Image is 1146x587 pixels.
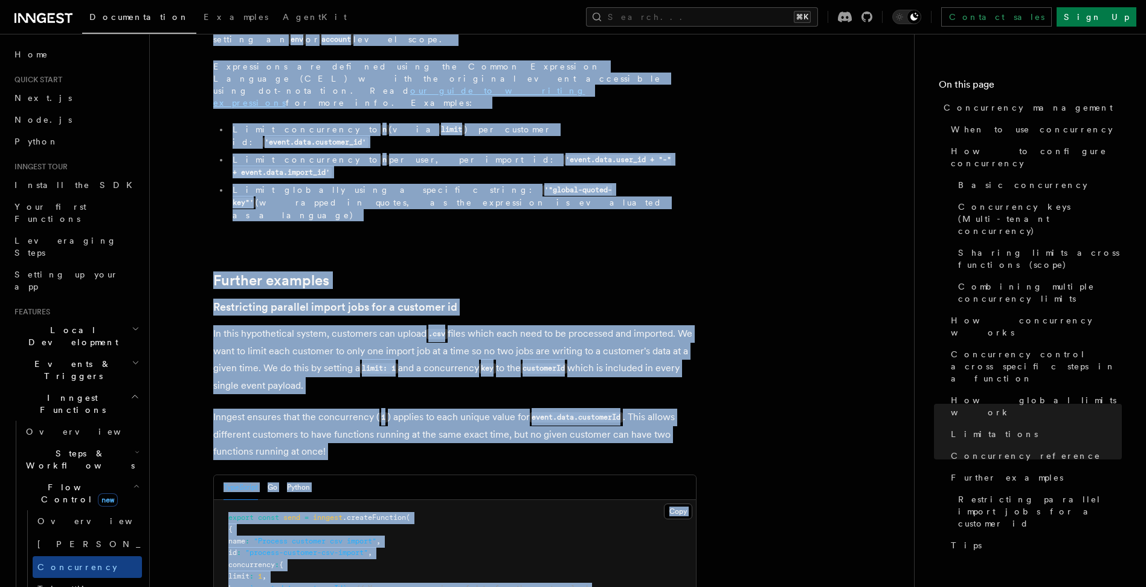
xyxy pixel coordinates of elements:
[951,145,1122,169] span: How to configure concurrency
[37,516,162,526] span: Overview
[14,202,86,224] span: Your first Functions
[379,412,388,423] code: 1
[946,423,1122,445] a: Limitations
[213,325,697,394] p: In this hypothetical system, customers can upload files which each need to be processed and impor...
[258,513,279,522] span: const
[33,532,142,556] a: [PERSON_NAME]
[279,560,283,569] span: {
[14,270,118,291] span: Setting up your app
[360,363,398,374] code: limit: 1
[946,534,1122,556] a: Tips
[275,560,279,569] span: :
[381,125,389,135] code: n
[82,4,196,34] a: Documentation
[237,548,241,557] span: :
[944,102,1113,114] span: Concurrency management
[37,562,117,572] span: Concurrency
[14,93,72,103] span: Next.js
[953,242,1122,276] a: Sharing limits across functions (scope)
[427,329,448,339] code: .csv
[946,140,1122,174] a: How to configure concurrency
[229,123,677,149] li: Limit concurrency to (via ) per customer id:
[229,184,677,221] li: Limit globally using a specific string: (wrapped in quotes, as the expression is evaluated as a l...
[213,272,329,289] a: Further examples
[953,174,1122,196] a: Basic concurrency
[951,123,1113,135] span: When to use concurrency
[941,7,1052,27] a: Contact sales
[946,310,1122,343] a: How concurrency works
[946,118,1122,140] a: When to use concurrency
[953,488,1122,534] a: Restricting parallel import jobs for a customer id
[479,363,496,374] code: key
[258,572,262,580] span: 1
[368,548,372,557] span: ,
[958,247,1122,271] span: Sharing limits across functions (scope)
[21,476,142,510] button: Flow Controlnew
[228,548,237,557] span: id
[951,348,1122,384] span: Concurrency control across specific steps in a function
[530,412,623,423] code: event.data.customerId
[263,137,369,148] code: 'event.data.customer_id'
[951,428,1038,440] span: Limitations
[204,12,268,22] span: Examples
[10,109,142,131] a: Node.js
[10,75,62,85] span: Quick start
[14,137,59,146] span: Python
[33,510,142,532] a: Overview
[228,525,233,533] span: {
[213,409,697,460] p: Inngest ensures that the concurrency ( ) applies to each unique value for . This allows different...
[268,475,277,500] button: Go
[586,7,818,27] button: Search...⌘K
[196,4,275,33] a: Examples
[10,307,50,317] span: Features
[10,230,142,264] a: Leveraging Steps
[953,196,1122,242] a: Concurrency keys (Multi-tenant concurrency)
[98,493,118,507] span: new
[381,155,389,165] code: n
[289,34,306,45] code: env
[439,125,465,135] code: limit
[951,314,1122,339] span: How concurrency works
[958,281,1122,305] span: Combining multiple concurrency limits
[249,572,254,580] span: :
[10,264,142,297] a: Setting up your app
[10,87,142,109] a: Next.js
[229,154,677,179] li: Limit concurrency to per user, per import id:
[10,319,142,353] button: Local Development
[406,513,410,522] span: (
[254,537,376,545] span: "Process customer csv import"
[794,11,811,23] kbd: ⌘K
[33,556,142,578] a: Concurrency
[664,504,692,519] button: Copy
[275,4,354,33] a: AgentKit
[14,180,140,190] span: Install the SDK
[10,392,130,416] span: Inngest Functions
[304,513,309,522] span: =
[21,447,135,472] span: Steps & Workflows
[10,358,132,382] span: Events & Triggers
[10,353,142,387] button: Events & Triggers
[10,174,142,196] a: Install the SDK
[376,537,381,545] span: ,
[37,539,214,549] span: [PERSON_NAME]
[1057,7,1136,27] a: Sign Up
[228,572,249,580] span: limit
[10,324,132,348] span: Local Development
[951,394,1122,418] span: How global limits work
[283,12,347,22] span: AgentKit
[213,299,457,316] a: Restricting parallel import jobs for a customer id
[946,467,1122,488] a: Further examples
[228,560,275,569] span: concurrency
[245,548,368,557] span: "process-customer-csv-import"
[228,537,245,545] span: name
[21,481,133,505] span: Flow Control
[21,421,142,443] a: Overview
[958,493,1122,530] span: Restricting parallel import jobs for a customer id
[939,97,1122,118] a: Concurrency management
[946,445,1122,467] a: Concurrency reference
[213,60,677,109] p: Expressions are defined using the Common Expression Language (CEL) with the original event access...
[953,276,1122,310] a: Combining multiple concurrency limits
[89,12,189,22] span: Documentation
[939,77,1122,97] h4: On this page
[10,162,68,172] span: Inngest tour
